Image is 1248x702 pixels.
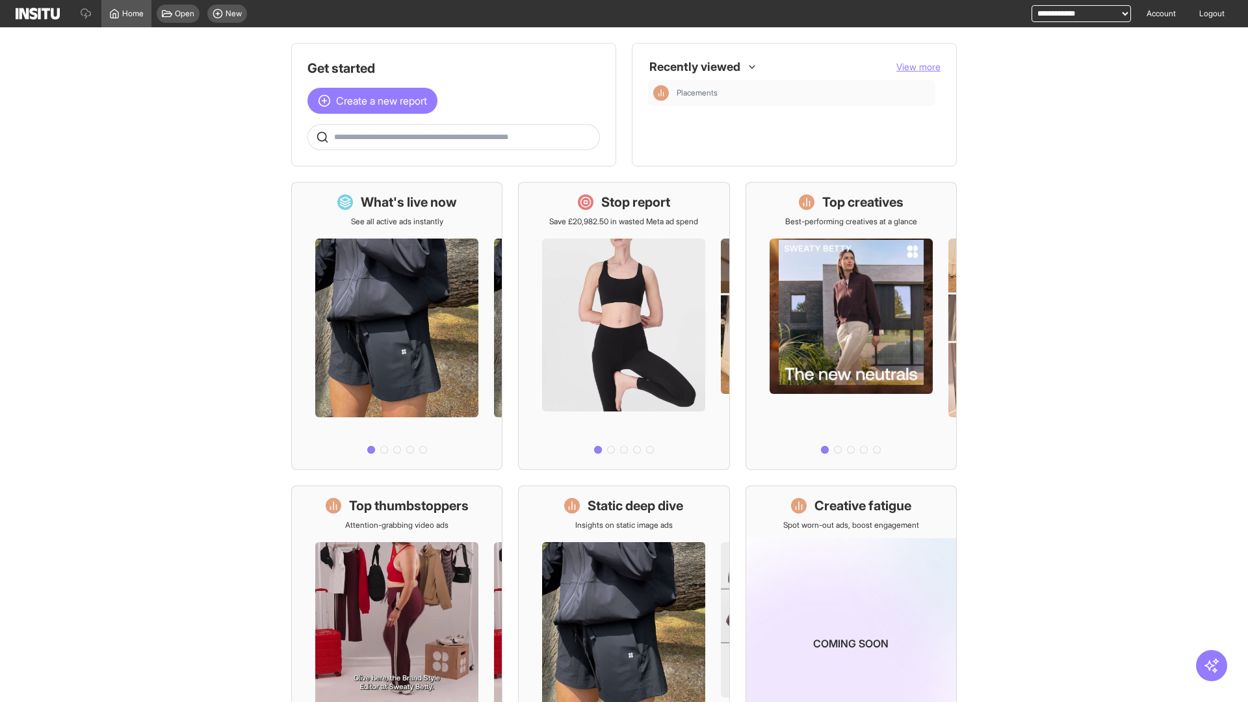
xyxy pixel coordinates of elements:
h1: Top creatives [822,193,903,211]
h1: What's live now [361,193,457,211]
span: Open [175,8,194,19]
a: Stop reportSave £20,982.50 in wasted Meta ad spend [518,182,729,470]
button: Create a new report [307,88,437,114]
span: Create a new report [336,93,427,109]
p: Save £20,982.50 in wasted Meta ad spend [549,216,698,227]
span: New [226,8,242,19]
span: View more [896,61,941,72]
span: Placements [677,88,930,98]
p: See all active ads instantly [351,216,443,227]
span: Placements [677,88,718,98]
a: Top creativesBest-performing creatives at a glance [746,182,957,470]
h1: Stop report [601,193,670,211]
a: What's live nowSee all active ads instantly [291,182,502,470]
button: View more [896,60,941,73]
h1: Get started [307,59,600,77]
p: Best-performing creatives at a glance [785,216,917,227]
img: Logo [16,8,60,19]
p: Attention-grabbing video ads [345,520,448,530]
div: Insights [653,85,669,101]
span: Home [122,8,144,19]
p: Insights on static image ads [575,520,673,530]
h1: Top thumbstoppers [349,497,469,515]
h1: Static deep dive [588,497,683,515]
